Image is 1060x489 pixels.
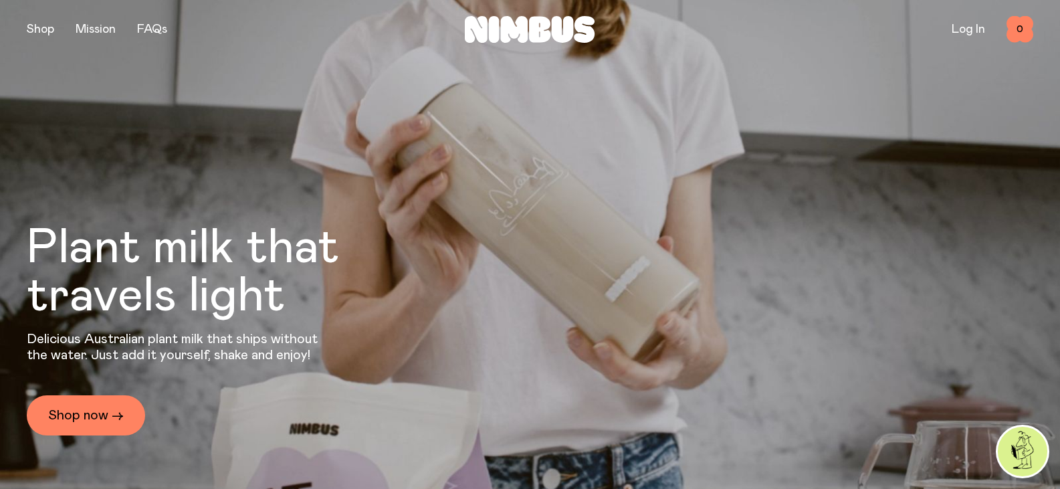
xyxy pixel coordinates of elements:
a: FAQs [137,23,167,35]
a: Shop now → [27,395,145,435]
a: Mission [76,23,116,35]
a: Log In [952,23,985,35]
p: Delicious Australian plant milk that ships without the water. Just add it yourself, shake and enjoy! [27,331,326,363]
button: 0 [1006,16,1033,43]
h1: Plant milk that travels light [27,224,412,320]
img: agent [998,427,1047,476]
